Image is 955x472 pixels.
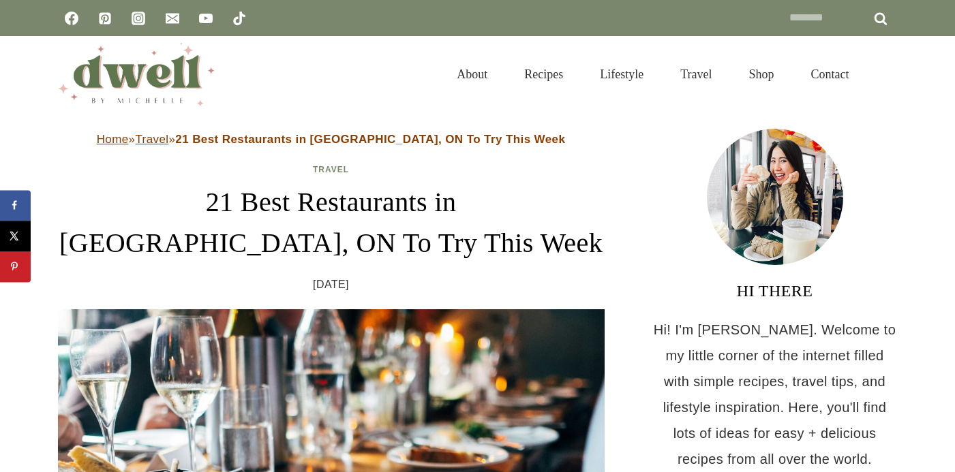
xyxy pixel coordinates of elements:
a: Home [97,133,129,146]
a: Lifestyle [581,50,662,98]
a: Travel [662,50,730,98]
a: Email [159,5,186,32]
a: Contact [793,50,868,98]
h3: HI THERE [652,279,898,303]
h1: 21 Best Restaurants in [GEOGRAPHIC_DATA], ON To Try This Week [58,182,605,264]
a: Instagram [125,5,152,32]
a: Shop [730,50,792,98]
a: Facebook [58,5,85,32]
time: [DATE] [313,274,349,295]
a: Travel [313,165,349,174]
a: Travel [135,133,168,146]
a: YouTube [192,5,219,32]
strong: 21 Best Restaurants in [GEOGRAPHIC_DATA], ON To Try This Week [175,133,565,146]
a: Pinterest [91,5,119,32]
nav: Primary Navigation [438,50,867,98]
p: Hi! I'm [PERSON_NAME]. Welcome to my little corner of the internet filled with simple recipes, tr... [652,317,898,472]
button: View Search Form [875,63,898,86]
span: » » [97,133,566,146]
a: TikTok [226,5,253,32]
a: About [438,50,506,98]
img: DWELL by michelle [58,43,215,106]
a: Recipes [506,50,581,98]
